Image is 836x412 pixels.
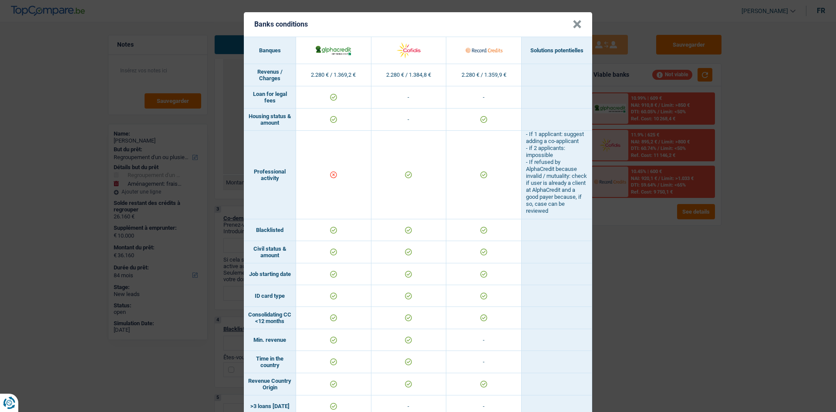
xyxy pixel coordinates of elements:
[244,131,296,219] td: Professional activity
[244,86,296,109] td: Loan for legal fees
[465,41,502,60] img: Record Credits
[254,20,308,28] h5: Banks conditions
[446,329,522,351] td: -
[244,329,296,351] td: Min. revenue
[446,86,522,109] td: -
[244,307,296,329] td: Consolidating CC <12 months
[446,351,522,373] td: -
[522,131,592,219] td: - If 1 applicant: suggest adding a co-applicant - if 2 applicants: impossible - If refused by Alp...
[371,64,447,86] td: 2.280 € / 1.384,8 €
[371,109,447,131] td: -
[244,109,296,131] td: Housing status & amount
[244,285,296,307] td: ID card type
[244,219,296,241] td: Blacklisted
[296,64,371,86] td: 2.280 € / 1.369,2 €
[573,20,582,29] button: Close
[244,64,296,86] td: Revenus / Charges
[446,64,522,86] td: 2.280 € / 1.359,9 €
[244,263,296,285] td: Job starting date
[244,351,296,373] td: Time in the country
[244,241,296,263] td: Civil status & amount
[390,41,427,60] img: Cofidis
[244,37,296,64] th: Banques
[371,86,447,109] td: -
[522,37,592,64] th: Solutions potentielles
[315,44,352,56] img: AlphaCredit
[244,373,296,395] td: Revenue Country Origin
